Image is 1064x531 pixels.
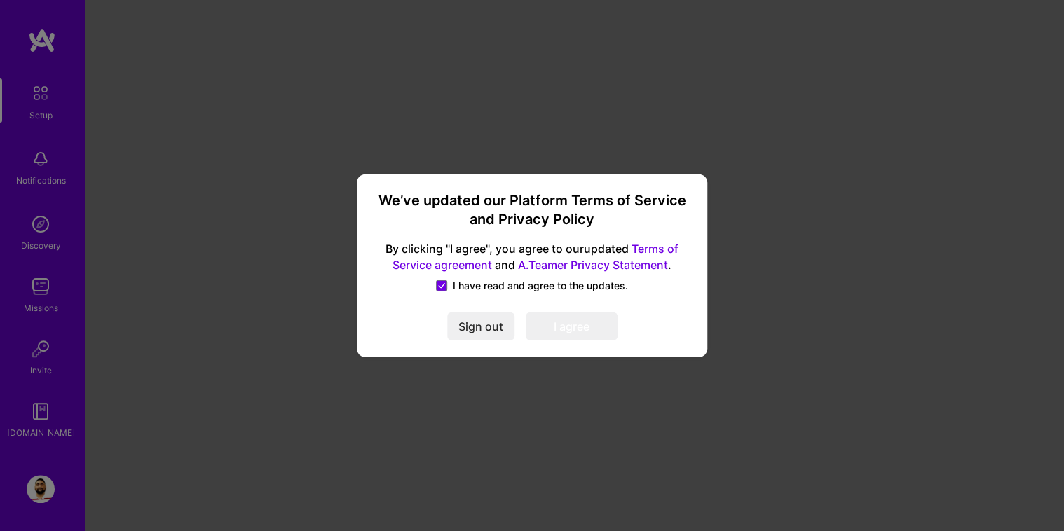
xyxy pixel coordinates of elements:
h3: We’ve updated our Platform Terms of Service and Privacy Policy [374,191,690,230]
span: I have read and agree to the updates. [453,278,628,292]
button: Sign out [447,312,514,340]
a: A.Teamer Privacy Statement [518,257,668,271]
span: By clicking "I agree", you agree to our updated and . [374,241,690,273]
a: Terms of Service agreement [393,242,678,272]
button: I agree [526,312,618,340]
